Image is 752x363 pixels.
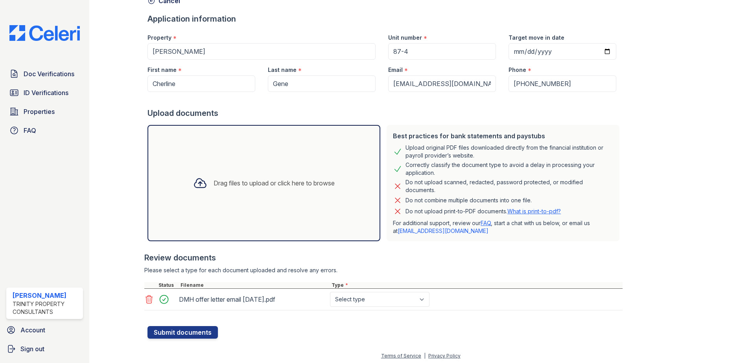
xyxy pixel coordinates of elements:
div: Review documents [144,252,623,263]
a: ID Verifications [6,85,83,101]
a: Terms of Service [381,353,421,359]
div: Status [157,282,179,288]
div: Please select a type for each document uploaded and resolve any errors. [144,266,623,274]
span: Sign out [20,344,44,354]
span: FAQ [24,126,36,135]
div: Application information [147,13,623,24]
p: For additional support, review our , start a chat with us below, or email us at [393,219,613,235]
span: Properties [24,107,55,116]
div: Do not upload scanned, redacted, password protected, or modified documents. [405,178,613,194]
a: FAQ [6,123,83,138]
label: Target move in date [509,34,564,42]
label: Email [388,66,403,74]
div: Correctly classify the document type to avoid a delay in processing your application. [405,161,613,177]
img: CE_Logo_Blue-a8612792a0a2168367f1c8372b55b34899dd931a85d93a1a3d3e32e68fde9ad4.png [3,25,86,41]
div: Drag files to upload or click here to browse [214,178,335,188]
a: Privacy Policy [428,353,461,359]
a: Properties [6,104,83,119]
p: Do not upload print-to-PDF documents. [405,207,561,215]
span: ID Verifications [24,88,68,97]
a: [EMAIL_ADDRESS][DOMAIN_NAME] [398,227,488,234]
a: Doc Verifications [6,66,83,82]
label: Phone [509,66,526,74]
a: Account [3,322,86,338]
label: Last name [268,66,297,74]
div: Best practices for bank statements and paystubs [393,131,613,141]
div: [PERSON_NAME] [13,291,80,300]
a: FAQ [481,220,491,226]
div: DMH offer letter email [DATE].pdf [179,293,327,306]
span: Doc Verifications [24,69,74,79]
label: First name [147,66,177,74]
div: | [424,353,426,359]
a: What is print-to-pdf? [507,208,561,214]
div: Filename [179,282,330,288]
div: Type [330,282,623,288]
span: Account [20,325,45,335]
label: Property [147,34,171,42]
a: Sign out [3,341,86,357]
div: Do not combine multiple documents into one file. [405,196,532,205]
div: Trinity Property Consultants [13,300,80,316]
div: Upload original PDF files downloaded directly from the financial institution or payroll provider’... [405,144,613,159]
div: Upload documents [147,108,623,119]
button: Submit documents [147,326,218,339]
label: Unit number [388,34,422,42]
